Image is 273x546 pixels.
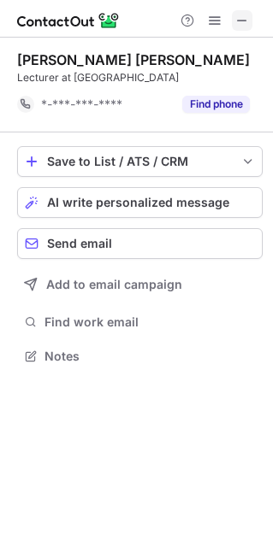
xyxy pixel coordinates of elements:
[46,278,182,291] span: Add to email campaign
[47,196,229,209] span: AI write personalized message
[45,349,256,364] span: Notes
[45,314,256,330] span: Find work email
[17,146,263,177] button: save-profile-one-click
[17,269,263,300] button: Add to email campaign
[17,10,120,31] img: ContactOut v5.3.10
[17,187,263,218] button: AI write personalized message
[17,51,250,68] div: [PERSON_NAME] [PERSON_NAME]
[47,155,233,168] div: Save to List / ATS / CRM
[17,228,263,259] button: Send email
[182,96,250,113] button: Reveal Button
[17,310,263,334] button: Find work email
[17,344,263,368] button: Notes
[47,237,112,250] span: Send email
[17,70,263,85] div: Lecturer at [GEOGRAPHIC_DATA]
